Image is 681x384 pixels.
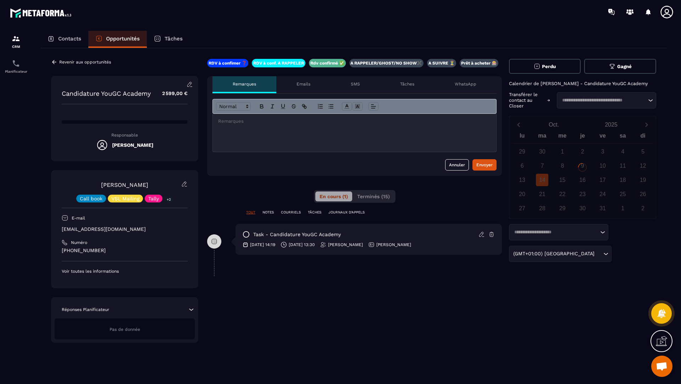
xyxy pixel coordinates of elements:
[72,215,85,221] p: E-mail
[320,194,348,199] span: En cours (1)
[209,60,247,66] p: RDV à confimer ❓
[59,60,111,65] p: Revenir aux opportunités
[509,81,656,87] p: Calendrier de [PERSON_NAME] - Candidature YouGC Academy
[71,240,87,245] p: Numéro
[2,69,30,73] p: Planificateur
[476,161,493,168] div: Envoyer
[155,87,188,100] p: 2 599,00 €
[512,229,598,236] input: Search for option
[328,210,365,215] p: JOURNAUX D'APPELS
[12,59,20,68] img: scheduler
[509,224,608,240] div: Search for option
[62,133,188,138] p: Responsable
[310,60,344,66] p: Rdv confirmé ✅
[584,59,656,74] button: Gagné
[253,60,304,66] p: RDV à conf. A RAPPELER
[289,242,315,247] p: [DATE] 13:30
[12,34,20,43] img: formation
[651,356,672,377] div: Ouvrir le chat
[557,92,656,108] div: Search for option
[111,196,139,201] p: VSL Mailing
[308,210,321,215] p: TÂCHES
[62,226,188,233] p: [EMAIL_ADDRESS][DOMAIN_NAME]
[253,231,341,238] p: task - Candidature YouGC Academy
[509,59,581,74] button: Perdu
[164,196,173,203] p: +2
[10,6,74,20] img: logo
[250,242,275,247] p: [DATE] 14:19
[455,81,476,87] p: WhatsApp
[617,64,632,69] span: Gagné
[40,31,88,48] a: Contacts
[357,194,390,199] span: Terminés (15)
[400,81,414,87] p: Tâches
[165,35,183,42] p: Tâches
[2,54,30,79] a: schedulerschedulerPlanificateur
[2,29,30,54] a: formationformationCRM
[262,210,274,215] p: NOTES
[596,250,602,258] input: Search for option
[148,196,159,201] p: Tally
[512,250,596,258] span: (GMT+01:00) [GEOGRAPHIC_DATA]
[351,81,360,87] p: SMS
[110,327,140,332] span: Pas de donnée
[2,45,30,49] p: CRM
[315,191,352,201] button: En cours (1)
[58,35,81,42] p: Contacts
[62,307,109,312] p: Réponses Planificateur
[297,81,310,87] p: Emails
[353,191,394,201] button: Terminés (15)
[428,60,455,66] p: A SUIVRE ⏳
[509,92,544,109] p: Transférer le contact au Closer
[88,31,147,48] a: Opportunités
[328,242,363,247] p: [PERSON_NAME]
[542,64,556,69] span: Perdu
[80,196,103,201] p: Call book
[246,210,255,215] p: TOUT
[233,81,256,87] p: Remarques
[62,268,188,274] p: Voir toutes les informations
[350,60,422,66] p: A RAPPELER/GHOST/NO SHOW✖️
[472,159,497,171] button: Envoyer
[112,142,153,148] h5: [PERSON_NAME]
[560,97,646,104] input: Search for option
[509,246,611,262] div: Search for option
[62,247,188,254] p: [PHONE_NUMBER]
[281,210,301,215] p: COURRIELS
[445,159,469,171] button: Annuler
[147,31,190,48] a: Tâches
[461,60,497,66] p: Prêt à acheter 🎰
[376,242,411,247] p: [PERSON_NAME]
[62,90,151,97] p: Candidature YouGC Academy
[106,35,140,42] p: Opportunités
[101,182,148,188] a: [PERSON_NAME]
